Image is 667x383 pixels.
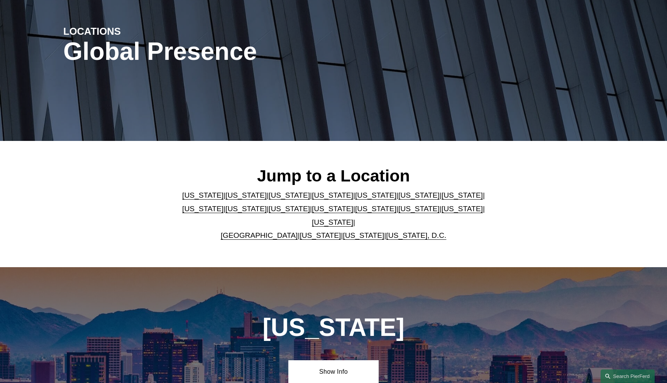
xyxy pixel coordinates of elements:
h1: Global Presence [63,37,423,66]
a: [US_STATE] [398,191,440,199]
a: [US_STATE] [269,205,310,213]
a: [US_STATE] [182,205,223,213]
a: [US_STATE] [343,231,384,239]
a: [US_STATE] [312,191,353,199]
h2: Jump to a Location [176,166,491,186]
p: | | | | | | | | | | | | | | | | | | [176,189,491,242]
a: [US_STATE] [182,191,223,199]
a: [US_STATE] [225,191,267,199]
a: [GEOGRAPHIC_DATA] [221,231,298,239]
a: [US_STATE] [312,205,353,213]
a: [US_STATE] [269,191,310,199]
a: [US_STATE] [398,205,440,213]
h4: LOCATIONS [63,25,198,37]
a: [US_STATE] [442,191,483,199]
a: [US_STATE], D.C. [386,231,446,239]
a: [US_STATE] [355,191,396,199]
a: [US_STATE] [442,205,483,213]
h1: [US_STATE] [221,314,446,342]
a: [US_STATE] [225,205,267,213]
a: [US_STATE] [355,205,396,213]
a: Search this site [601,369,655,383]
a: [US_STATE] [300,231,341,239]
a: [US_STATE] [312,218,353,226]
